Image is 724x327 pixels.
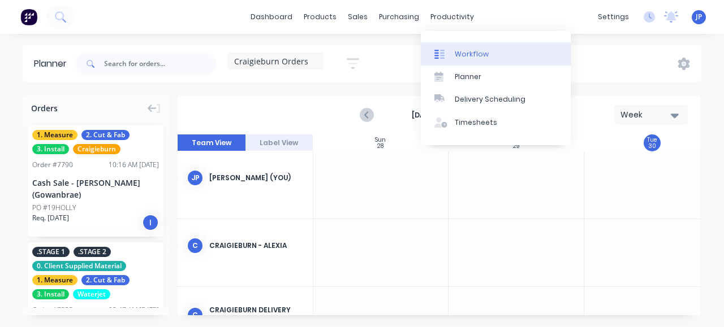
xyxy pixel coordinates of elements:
div: 28 [377,143,383,149]
div: Craigieburn Delivery Schedule [209,305,304,325]
div: 29 [513,143,520,149]
div: sales [342,8,373,25]
div: PO #19HOLLY [32,203,76,213]
button: Week [614,105,688,125]
span: 3. Install [32,289,69,299]
strong: [DATE] - [DATE] [382,110,495,120]
a: Planner [421,66,571,88]
span: .STAGE 2 [74,247,111,257]
span: 0. Client Supplied Material [32,261,126,271]
div: Planner [34,57,72,71]
div: Workflow [455,49,489,59]
span: Waterjet [73,289,110,299]
a: Delivery Scheduling [421,88,571,111]
span: JP [696,12,702,22]
div: Order # 7535 [32,305,73,315]
button: Label View [245,134,313,151]
span: Craigieburn Orders [234,55,308,67]
div: C [187,307,204,324]
div: Order # 7790 [32,160,73,170]
a: dashboard [245,8,298,25]
div: Tue [647,137,657,143]
div: Timesheets [455,117,497,128]
span: 2. Cut & Fab [81,130,130,140]
span: Orders [31,102,58,114]
div: 08:47 AM [DATE] [109,305,159,315]
button: Team View [178,134,245,151]
input: Search for orders... [104,53,216,75]
div: I [142,214,159,231]
div: Sun [375,137,386,143]
div: C [187,237,204,254]
span: Craigieburn [73,144,120,154]
span: 2. Cut & Fab [81,275,130,285]
span: 1. Measure [32,275,77,285]
div: 30 [648,143,656,149]
div: 10:16 AM [DATE] [109,160,159,170]
img: Factory [20,8,37,25]
div: productivity [425,8,480,25]
span: 3. Install [32,144,69,154]
div: Week [620,109,673,121]
div: Cash Sale - [PERSON_NAME] (Gowanbrae) [32,177,159,200]
div: purchasing [373,8,425,25]
div: Delivery Scheduling [455,94,525,104]
span: 1. Measure [32,130,77,140]
div: Planner [455,72,481,82]
a: Timesheets [421,111,571,134]
div: JP [187,169,204,186]
span: .STAGE 1 [32,247,70,257]
div: [PERSON_NAME] (You) [209,173,304,183]
div: settings [592,8,635,25]
div: Craigieburn - Alexia [209,241,304,251]
a: Workflow [421,42,571,65]
div: products [298,8,342,25]
span: Req. [DATE] [32,213,69,223]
